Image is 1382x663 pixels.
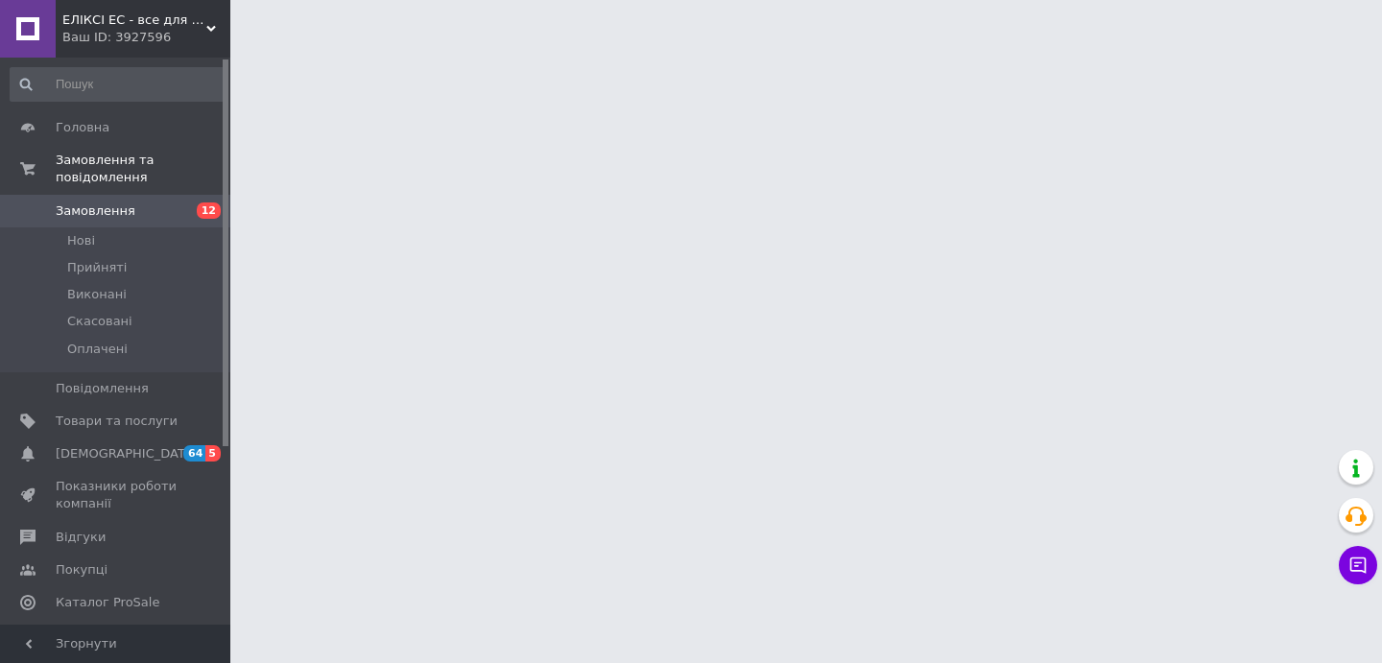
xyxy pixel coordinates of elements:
span: Відгуки [56,529,106,546]
span: Замовлення [56,202,135,220]
span: Головна [56,119,109,136]
span: 5 [205,445,221,462]
span: 64 [183,445,205,462]
input: Пошук [10,67,226,102]
span: Замовлення та повідомлення [56,152,230,186]
span: [DEMOGRAPHIC_DATA] [56,445,198,462]
button: Чат з покупцем [1339,546,1377,584]
div: Ваш ID: 3927596 [62,29,230,46]
span: Скасовані [67,313,132,330]
span: Виконані [67,286,127,303]
span: ЕЛІКСІ ЕС - все для будівництва та ремонту [62,12,206,29]
span: 12 [197,202,221,219]
span: Каталог ProSale [56,594,159,611]
span: Товари та послуги [56,413,178,430]
span: Покупці [56,561,107,579]
span: Показники роботи компанії [56,478,178,512]
span: Прийняті [67,259,127,276]
span: Оплачені [67,341,128,358]
span: Нові [67,232,95,249]
span: Повідомлення [56,380,149,397]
